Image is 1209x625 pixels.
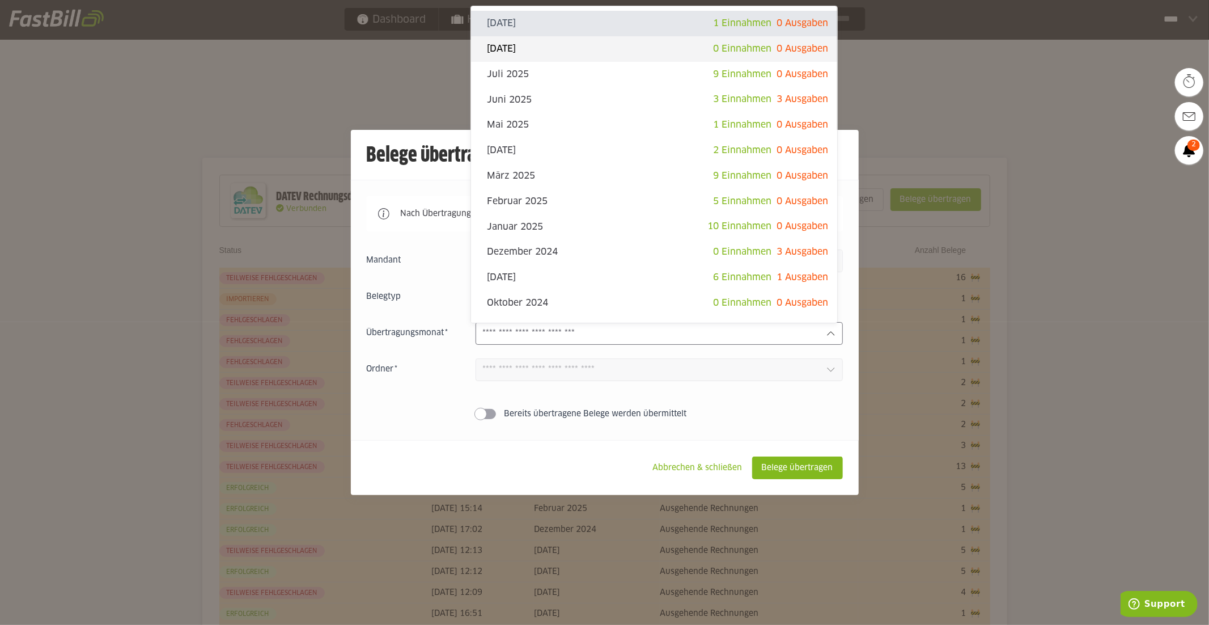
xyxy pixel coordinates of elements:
sl-option: [DATE] [471,36,837,62]
span: 5 Einnahmen [713,197,771,206]
span: 0 Einnahmen [713,44,771,53]
sl-option: [DATE] [471,138,837,163]
sl-switch: Bereits übertragene Belege werden übermittelt [367,408,843,420]
iframe: Öffnet ein Widget, in dem Sie weitere Informationen finden [1121,591,1198,619]
span: 0 Ausgaben [777,44,828,53]
sl-option: Juni 2025 [471,87,837,112]
sl-option: Juli 2025 [471,62,837,87]
sl-option: Oktober 2024 [471,290,837,316]
span: 9 Einnahmen [713,171,771,180]
span: 0 Ausgaben [777,222,828,231]
span: 0 Ausgaben [777,171,828,180]
span: 0 Einnahmen [713,298,771,307]
span: 10 Einnahmen [707,222,771,231]
sl-option: [DATE] [471,265,837,290]
span: 9 Einnahmen [713,70,771,79]
span: 0 Ausgaben [777,120,828,129]
span: 2 [1187,140,1200,151]
span: 0 Ausgaben [777,70,828,79]
a: 2 [1175,136,1203,164]
sl-option: März 2025 [471,163,837,189]
span: 1 Einnahmen [713,120,771,129]
sl-option: Februar 2025 [471,189,837,214]
span: 2 Einnahmen [713,146,771,155]
span: 0 Ausgaben [777,19,828,28]
sl-option: Mai 2025 [471,112,837,138]
span: 3 Ausgaben [777,247,828,256]
span: 0 Ausgaben [777,146,828,155]
span: 1 Einnahmen [713,19,771,28]
span: 1 Ausgaben [777,273,828,282]
span: 3 Ausgaben [777,95,828,104]
span: 3 Einnahmen [713,95,771,104]
sl-option: Januar 2025 [471,214,837,239]
span: 6 Einnahmen [713,273,771,282]
sl-option: [DATE] [471,316,837,341]
span: 0 Einnahmen [713,247,771,256]
sl-option: [DATE] [471,11,837,36]
sl-button: Belege übertragen [752,457,843,479]
sl-button: Abbrechen & schließen [643,457,752,479]
sl-option: Dezember 2024 [471,239,837,265]
span: 0 Ausgaben [777,197,828,206]
span: 0 Ausgaben [777,298,828,307]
